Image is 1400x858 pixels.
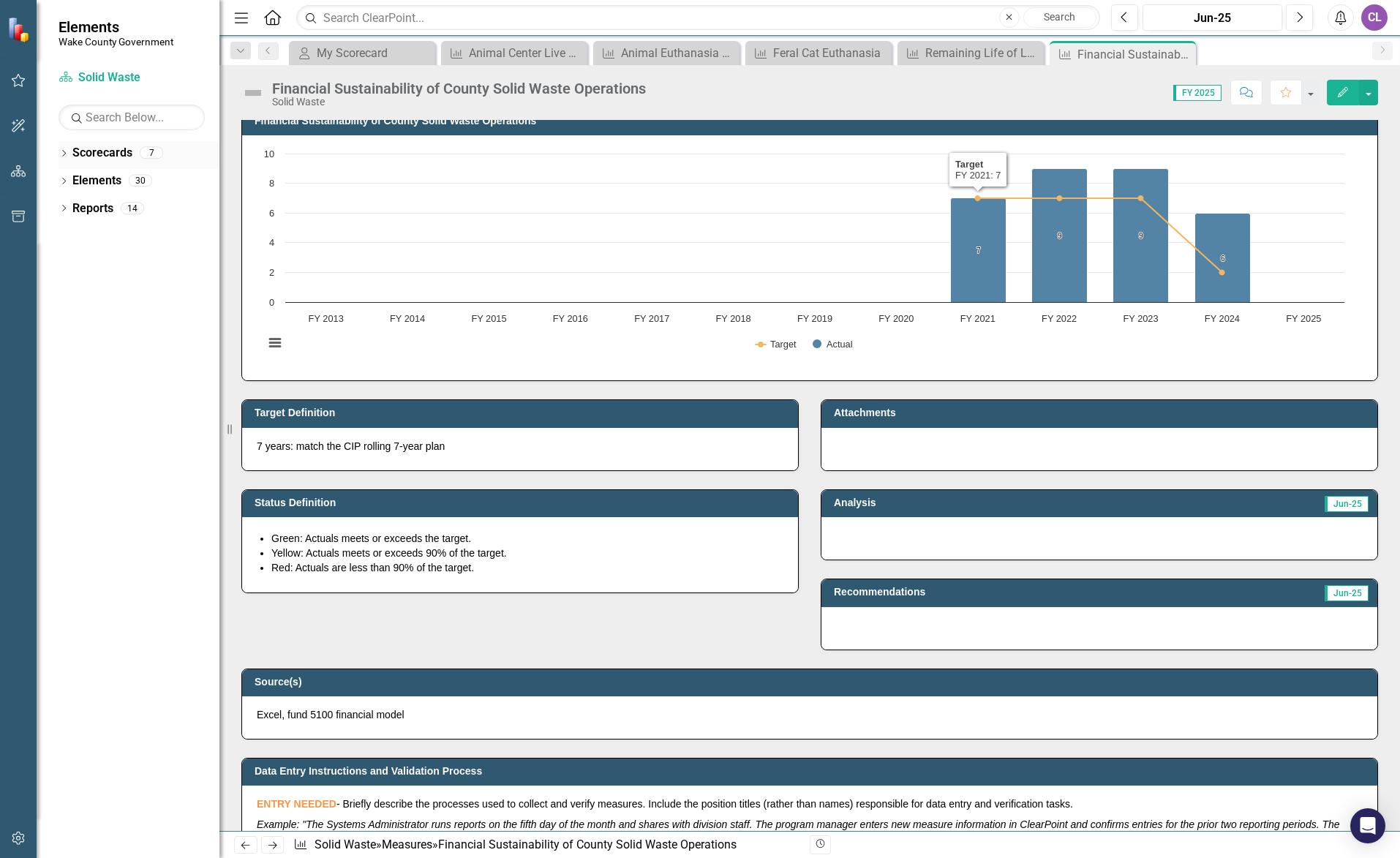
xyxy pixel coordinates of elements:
[7,17,33,42] img: ClearPoint Strategy
[1350,808,1385,843] div: Open Intercom Messenger
[382,838,432,851] a: Measures
[1113,169,1169,303] path: FY 2023, 9. Actual.
[390,313,425,324] text: FY 2014
[756,339,797,350] button: Show Target
[269,178,274,189] text: 8
[255,407,791,418] h3: Target Definition
[471,313,506,324] text: FY 2015
[976,247,981,255] text: 7
[960,313,996,324] text: FY 2021
[773,44,888,62] div: Feral Cat Euthanasia
[1044,11,1075,23] span: Search
[257,819,1340,845] em: Example: "The Systems Administrator runs reports on the fifth day of the month and shares with di...
[271,546,783,560] li: Yellow: Actuals meets or exceeds 90% of the target.
[1123,313,1158,324] text: FY 2023
[264,148,274,159] text: 10
[1361,4,1388,31] button: CL
[257,146,1363,366] div: Chart. Highcharts interactive chart.
[975,195,981,201] path: FY 2021, 7. Target.
[269,297,274,308] text: 0
[257,146,1352,366] svg: Interactive chart
[59,18,173,36] span: Elements
[271,560,783,575] li: Red: Actuals are less than 90% of the target.
[469,44,584,62] div: Animal Center Live Release Rate
[1325,585,1369,601] span: Jun-25
[255,116,1370,127] h3: Financial Sustainability of County Solid Waste Operations
[553,313,588,324] text: FY 2016
[72,200,113,217] a: Reports
[1057,195,1063,201] path: FY 2022, 7. Target.
[265,333,285,353] button: View chart menu, Chart
[749,44,888,62] a: Feral Cat Euthanasia
[834,587,1192,598] h3: Recommendations
[878,313,914,324] text: FY 2020
[59,105,205,130] input: Search Below...
[438,838,737,851] div: Financial Sustainability of County Solid Waste Operations
[255,766,1370,777] h3: Data Entry Instructions and Validation Process
[269,267,274,278] text: 2
[272,97,646,108] div: Solid Waste
[241,81,265,105] img: Not Defined
[272,80,646,97] div: Financial Sustainability of County Solid Waste Operations
[257,707,1363,722] p: Excel, fund 5100 financial model
[255,677,1370,688] h3: Source(s)
[1221,255,1225,263] text: 6
[1042,313,1077,324] text: FY 2022
[1286,313,1321,324] text: FY 2025
[257,798,1073,810] span: - Briefly describe the processes used to collect and verify measures. Include the position titles...
[1138,195,1144,201] path: FY 2023, 7. Target.
[1325,496,1369,512] span: Jun-25
[1077,45,1192,64] div: Financial Sustainability of County Solid Waste Operations
[597,44,736,62] a: Animal Euthanasia Rate - Can Impact
[257,798,336,810] span: ENTRY NEEDED
[1148,10,1277,27] div: Jun-25
[269,237,274,248] text: 4
[716,313,751,324] text: FY 2018
[296,5,1100,31] input: Search ClearPoint...
[293,44,432,62] a: My Scorecard
[309,313,344,324] text: FY 2013
[797,313,832,324] text: FY 2019
[834,497,1092,508] h3: Analysis
[1195,214,1251,303] path: FY 2024, 6. Actual.
[271,531,783,546] li: Green: Actuals meets or exceeds the target.
[72,145,132,162] a: Scorecards
[901,44,1040,62] a: Remaining Life of Landfill Based on Available Cubic Yards
[1023,7,1096,28] button: Search
[1139,232,1143,240] text: 9
[72,173,121,189] a: Elements
[1205,313,1240,324] text: FY 2024
[951,198,1006,303] path: FY 2021, 7. Actual.
[813,339,853,350] button: Show Actual
[269,208,274,219] text: 6
[445,44,584,62] a: Animal Center Live Release Rate
[121,202,144,214] div: 14
[621,44,736,62] div: Animal Euthanasia Rate - Can Impact
[1032,169,1088,303] path: FY 2022, 9. Actual.
[257,439,783,454] p: 7 years: match the CIP rolling 7-year plan
[1143,4,1282,31] button: Jun-25
[1219,270,1225,276] path: FY 2024, 2. Target.
[834,407,1370,418] h3: Attachments
[315,838,376,851] a: Solid Waste
[1173,85,1222,101] span: FY 2025
[293,837,799,854] div: » »
[59,36,173,48] small: Wake County Government
[255,497,791,508] h3: Status Definition
[317,44,432,62] div: My Scorecard
[634,313,669,324] text: FY 2017
[129,175,152,187] div: 30
[1058,232,1062,240] text: 9
[925,44,1040,62] div: Remaining Life of Landfill Based on Available Cubic Yards
[140,147,163,159] div: 7
[59,69,205,86] a: Solid Waste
